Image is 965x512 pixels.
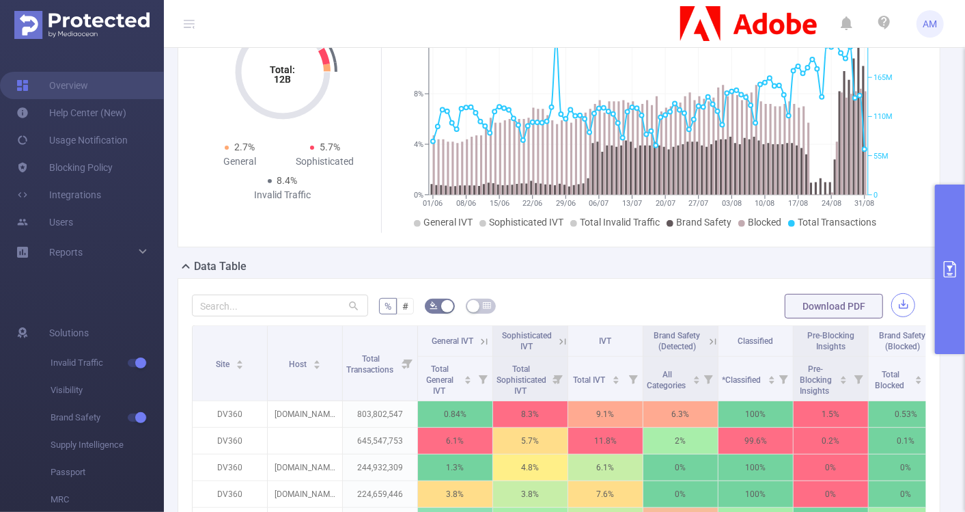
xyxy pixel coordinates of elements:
span: Solutions [49,319,89,347]
p: 2% [643,428,718,454]
i: icon: caret-up [313,358,321,362]
i: icon: caret-down [613,379,620,383]
i: Filter menu [699,357,718,401]
p: 4.8% [493,455,568,481]
tspan: 13/07 [622,199,642,208]
span: Brand Safety [51,404,164,431]
span: Total Invalid Traffic [580,217,660,228]
button: Download PDF [785,294,883,319]
tspan: 17/08 [788,199,808,208]
div: Sort [768,374,776,382]
p: [DOMAIN_NAME] [268,401,342,427]
span: Total IVT [574,375,608,385]
i: icon: caret-up [236,358,244,362]
i: icon: caret-up [840,374,848,378]
span: Total Sophisticated IVT [497,364,546,396]
div: General [197,154,283,169]
p: 6.1% [568,455,643,481]
p: 9.1% [568,401,643,427]
p: 5.7% [493,428,568,454]
p: 0.84% [418,401,492,427]
tspan: 4% [414,140,423,149]
div: Sort [839,374,848,382]
i: icon: caret-down [464,379,472,383]
span: Brand Safety (Blocked) [880,331,926,351]
span: 8.4% [277,175,298,186]
p: 6.1% [418,428,492,454]
span: AM [923,10,938,38]
span: Classified [738,336,774,346]
span: Site [216,360,232,369]
span: Total Transactions [798,217,876,228]
i: Filter menu [398,326,417,401]
tspan: 27/07 [688,199,708,208]
div: Sort [464,374,472,382]
i: icon: caret-down [915,379,923,383]
p: 11.8% [568,428,643,454]
p: [DOMAIN_NAME] [268,455,342,481]
p: 3.8% [493,481,568,507]
p: 3.8% [418,481,492,507]
i: icon: caret-down [693,379,700,383]
p: 0% [794,481,868,507]
div: Sort [914,374,923,382]
tspan: 01/06 [423,199,443,208]
i: icon: table [483,301,491,310]
span: Sophisticated IVT [502,331,552,351]
span: Reports [49,247,83,258]
tspan: 24/08 [822,199,841,208]
a: Users [16,208,73,236]
h2: Data Table [194,258,247,275]
tspan: 12B [274,74,291,85]
tspan: 08/06 [456,199,476,208]
span: % [384,301,391,312]
span: Host [289,360,309,369]
img: Protected Media [14,11,150,39]
span: General IVT [432,336,473,346]
i: icon: caret-down [840,379,848,383]
span: Passport [51,459,164,486]
p: 0% [643,455,718,481]
p: 100% [718,481,793,507]
p: 100% [718,455,793,481]
p: 1.3% [418,455,492,481]
p: DV360 [193,428,267,454]
p: 0% [869,455,943,481]
i: icon: caret-down [768,379,775,383]
tspan: 15/06 [489,199,509,208]
i: Filter menu [548,357,568,401]
a: Reports [49,239,83,266]
i: icon: caret-up [915,374,923,378]
span: 2.7% [234,142,255,152]
p: DV360 [193,455,267,481]
span: Supply Intelligence [51,431,164,459]
p: 6.3% [643,401,718,427]
p: 0% [643,481,718,507]
p: 0.53% [869,401,943,427]
tspan: 0 [873,191,878,200]
div: Sort [693,374,701,382]
input: Search... [192,295,368,316]
p: 8.3% [493,401,568,427]
i: icon: caret-up [768,374,775,378]
p: 224,659,446 [343,481,417,507]
p: 0.1% [869,428,943,454]
i: Filter menu [624,357,643,401]
i: icon: caret-up [464,374,472,378]
p: 100% [718,401,793,427]
span: Brand Safety (Detected) [654,331,701,351]
p: [DOMAIN_NAME] [268,481,342,507]
span: Invalid Traffic [51,349,164,377]
span: Total Transactions [346,354,395,375]
a: Usage Notification [16,126,128,154]
p: 244,932,309 [343,455,417,481]
tspan: 31/08 [854,199,874,208]
p: 99.6% [718,428,793,454]
span: Pre-Blocking Insights [800,364,832,396]
div: Sophisticated [283,154,368,169]
tspan: 22/06 [522,199,542,208]
span: Visibility [51,377,164,404]
p: DV360 [193,481,267,507]
i: Filter menu [924,357,943,401]
span: All Categories [647,370,688,390]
